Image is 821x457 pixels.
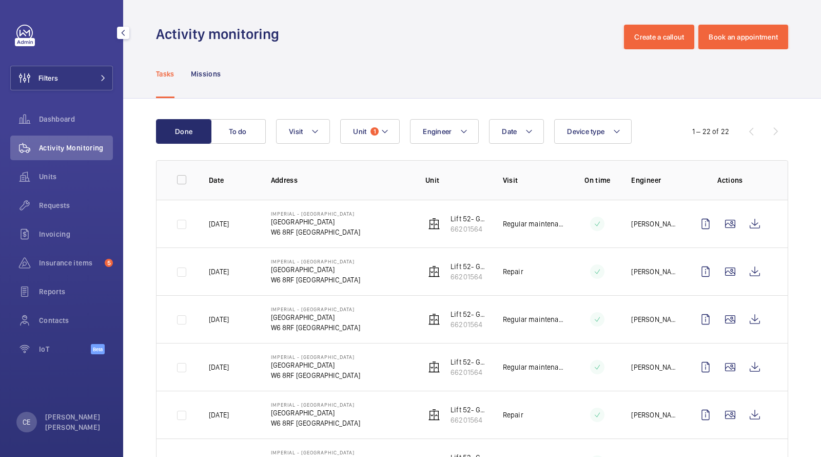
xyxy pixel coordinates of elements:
[340,119,400,144] button: Unit1
[209,314,229,325] p: [DATE]
[503,266,523,277] p: Repair
[428,361,440,373] img: elevator.svg
[451,214,486,224] p: Lift 52- Genitourinary Building (Passenger)
[451,224,486,234] p: 66201564
[271,312,360,322] p: [GEOGRAPHIC_DATA]
[271,402,360,408] p: Imperial - [GEOGRAPHIC_DATA]
[39,229,113,239] span: Invoicing
[156,69,174,79] p: Tasks
[428,265,440,278] img: elevator.svg
[39,287,113,297] span: Reports
[580,175,615,185] p: On time
[271,217,360,227] p: [GEOGRAPHIC_DATA]
[271,264,360,275] p: [GEOGRAPHIC_DATA]
[503,314,564,325] p: Regular maintenance
[423,127,452,136] span: Engineer
[156,119,211,144] button: Done
[631,314,677,325] p: [PERSON_NAME]
[631,175,677,185] p: Engineer
[503,362,564,372] p: Regular maintenance
[289,127,303,136] span: Visit
[410,119,479,144] button: Engineer
[105,259,113,267] span: 5
[567,127,604,136] span: Device type
[271,418,360,428] p: W6 8RF [GEOGRAPHIC_DATA]
[554,119,632,144] button: Device type
[271,306,360,312] p: Imperial - [GEOGRAPHIC_DATA]
[39,315,113,326] span: Contacts
[692,126,729,137] div: 1 – 22 of 22
[271,354,360,360] p: Imperial - [GEOGRAPHIC_DATA]
[451,272,486,282] p: 66201564
[489,119,544,144] button: Date
[428,218,440,230] img: elevator.svg
[10,66,113,90] button: Filters
[271,211,360,217] p: Imperial - [GEOGRAPHIC_DATA]
[271,175,409,185] p: Address
[276,119,330,144] button: Visit
[271,258,360,264] p: Imperial - [GEOGRAPHIC_DATA]
[271,449,360,455] p: Imperial - [GEOGRAPHIC_DATA]
[191,69,221,79] p: Missions
[45,412,107,432] p: [PERSON_NAME] [PERSON_NAME]
[209,219,229,229] p: [DATE]
[156,25,285,44] h1: Activity monitoring
[631,266,677,277] p: [PERSON_NAME]
[209,175,255,185] p: Date
[503,175,564,185] p: Visit
[271,322,360,333] p: W6 8RF [GEOGRAPHIC_DATA]
[271,227,360,237] p: W6 8RF [GEOGRAPHIC_DATA]
[451,405,486,415] p: Lift 52- Genitourinary Building (Passenger)
[698,25,788,49] button: Book an appointment
[451,357,486,367] p: Lift 52- Genitourinary Building (Passenger)
[370,127,379,136] span: 1
[624,25,694,49] button: Create a callout
[451,367,486,377] p: 66201564
[39,200,113,211] span: Requests
[451,309,486,319] p: Lift 52- Genitourinary Building (Passenger)
[693,175,767,185] p: Actions
[23,417,30,427] p: CE
[503,219,564,229] p: Regular maintenance
[631,362,677,372] p: [PERSON_NAME]
[39,172,113,182] span: Units
[631,410,677,420] p: [PERSON_NAME]
[428,313,440,326] img: elevator.svg
[451,319,486,330] p: 66201564
[428,409,440,421] img: elevator.svg
[91,344,105,354] span: Beta
[271,370,360,380] p: W6 8RF [GEOGRAPHIC_DATA]
[209,410,229,420] p: [DATE]
[451,415,486,425] p: 66201564
[209,362,229,372] p: [DATE]
[39,344,91,354] span: IoT
[631,219,677,229] p: [PERSON_NAME]
[271,408,360,418] p: [GEOGRAPHIC_DATA]
[38,73,58,83] span: Filters
[425,175,486,185] p: Unit
[451,261,486,272] p: Lift 52- Genitourinary Building (Passenger)
[271,275,360,285] p: W6 8RF [GEOGRAPHIC_DATA]
[210,119,266,144] button: To do
[39,258,101,268] span: Insurance items
[353,127,366,136] span: Unit
[39,114,113,124] span: Dashboard
[271,360,360,370] p: [GEOGRAPHIC_DATA]
[209,266,229,277] p: [DATE]
[39,143,113,153] span: Activity Monitoring
[503,410,523,420] p: Repair
[502,127,517,136] span: Date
